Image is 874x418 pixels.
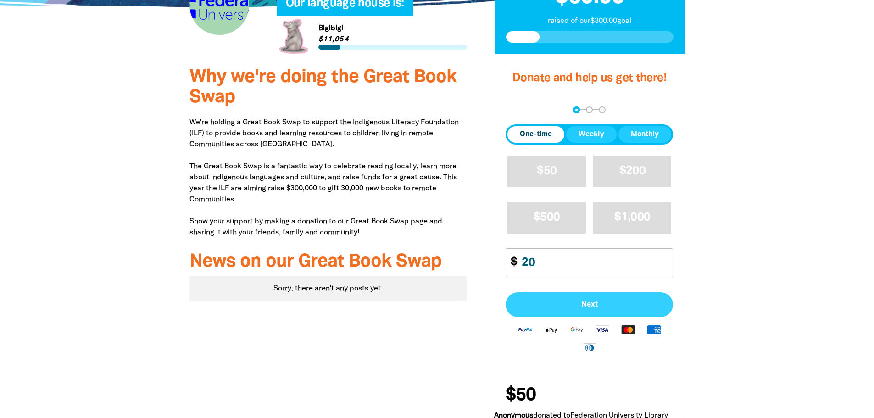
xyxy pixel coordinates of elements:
button: $500 [507,202,586,234]
span: Weekly [579,129,604,140]
img: Mastercard logo [615,324,641,335]
button: Navigate to step 2 of 3 to enter your details [586,106,593,113]
img: Diners Club logo [577,342,602,353]
span: $ [506,249,517,277]
p: We're holding a Great Book Swap to support the Indigenous Literacy Foundation (ILF) to provide bo... [189,117,467,238]
img: Paypal logo [512,324,538,335]
span: $200 [619,166,646,176]
h3: News on our Great Book Swap [189,252,467,272]
span: Why we're doing the Great Book Swap [189,69,456,106]
div: Donation frequency [506,124,673,145]
button: $200 [593,156,672,187]
img: Apple Pay logo [538,324,564,335]
button: Pay with Credit Card [506,292,673,317]
span: $50 [537,166,557,176]
span: $500 [534,212,560,223]
span: Next [516,301,663,308]
span: $50 [506,386,536,405]
div: Paginated content [189,276,467,301]
input: Enter custom amount [515,249,673,277]
button: $50 [507,156,586,187]
button: $1,000 [593,202,672,234]
img: Google Pay logo [564,324,590,335]
button: Monthly [618,126,671,143]
span: Donate and help us get there! [512,73,667,84]
div: Available payment methods [506,317,673,360]
div: Sorry, there aren't any posts yet. [189,276,467,301]
h6: My Team [277,6,467,12]
p: raised of our $300.00 goal [506,16,674,27]
img: Visa logo [590,324,615,335]
button: One-time [507,126,564,143]
img: American Express logo [641,324,667,335]
span: $1,000 [614,212,650,223]
span: Monthly [631,129,659,140]
button: Navigate to step 1 of 3 to enter your donation amount [573,106,580,113]
button: Navigate to step 3 of 3 to enter your payment details [599,106,606,113]
button: Weekly [566,126,617,143]
span: One-time [520,129,552,140]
